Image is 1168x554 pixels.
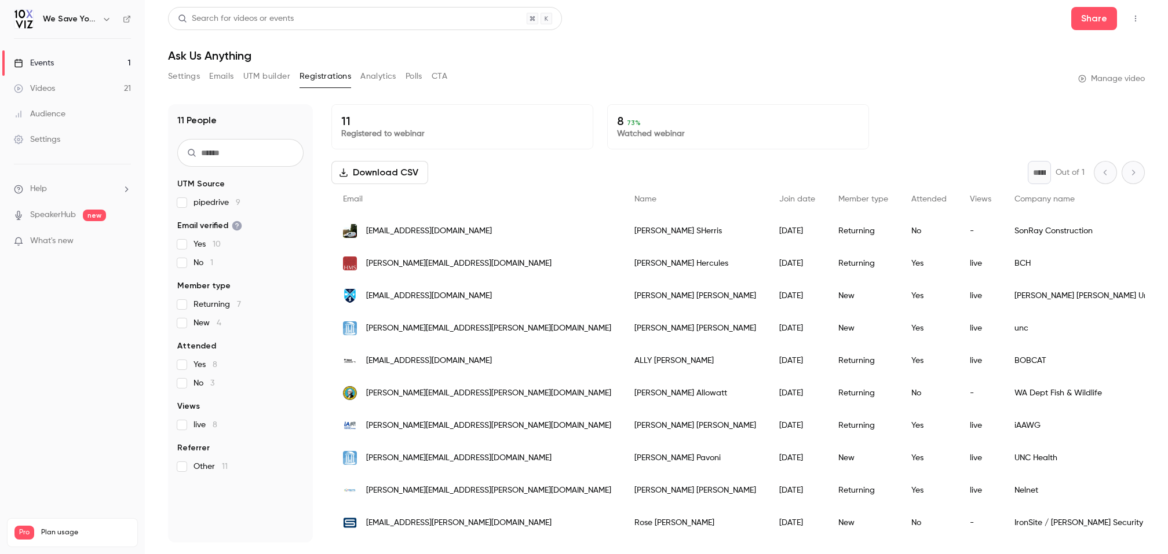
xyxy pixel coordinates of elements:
[168,67,200,86] button: Settings
[14,108,65,120] div: Audience
[768,312,827,344] div: [DATE]
[360,67,396,86] button: Analytics
[343,419,357,432] img: iaawg.com
[627,119,641,127] span: 73 %
[900,442,958,474] div: Yes
[1014,195,1075,203] span: Company name
[300,67,351,86] button: Registrations
[768,474,827,507] div: [DATE]
[343,354,357,368] img: bobcatoftherockies.com
[343,321,357,335] img: unchealth.unc.edu
[194,317,221,329] span: New
[838,195,888,203] span: Member type
[779,195,815,203] span: Join date
[343,195,363,203] span: Email
[366,225,492,237] span: [EMAIL_ADDRESS][DOMAIN_NAME]
[958,377,1003,409] div: -
[623,474,768,507] div: [PERSON_NAME] [PERSON_NAME]
[827,215,900,247] div: Returning
[827,280,900,312] div: New
[617,128,859,140] p: Watched webinar
[768,442,827,474] div: [DATE]
[366,290,492,302] span: [EMAIL_ADDRESS][DOMAIN_NAME]
[366,322,611,335] span: [PERSON_NAME][EMAIL_ADDRESS][PERSON_NAME][DOMAIN_NAME]
[958,507,1003,539] div: -
[14,526,34,540] span: Pro
[177,280,231,292] span: Member type
[900,247,958,280] div: Yes
[623,344,768,377] div: ALLY [PERSON_NAME]
[14,134,60,145] div: Settings
[343,289,357,303] img: bju.edu
[194,257,213,269] span: No
[83,210,106,221] span: new
[1056,167,1085,178] p: Out of 1
[331,161,428,184] button: Download CSV
[768,377,827,409] div: [DATE]
[1078,73,1145,85] a: Manage video
[768,280,827,312] div: [DATE]
[222,463,228,471] span: 11
[623,247,768,280] div: [PERSON_NAME] Hercules
[14,83,55,94] div: Videos
[911,195,947,203] span: Attended
[958,215,1003,247] div: -
[41,528,130,537] span: Plan usage
[177,401,200,412] span: Views
[406,67,422,86] button: Polls
[194,299,241,310] span: Returning
[343,386,357,400] img: dfw.wa.gov
[343,451,357,465] img: unchealth.unc.edu
[30,183,47,195] span: Help
[634,195,656,203] span: Name
[177,340,216,352] span: Attended
[623,377,768,409] div: [PERSON_NAME] Allowatt
[900,344,958,377] div: Yes
[30,209,76,221] a: SpeakerHub
[343,483,357,497] img: factsmgt.com
[177,113,217,127] h1: 11 People
[213,421,217,429] span: 8
[958,474,1003,507] div: live
[14,57,54,69] div: Events
[827,474,900,507] div: Returning
[623,280,768,312] div: [PERSON_NAME] [PERSON_NAME]
[366,485,611,497] span: [PERSON_NAME][EMAIL_ADDRESS][PERSON_NAME][DOMAIN_NAME]
[432,67,447,86] button: CTA
[366,420,611,432] span: [PERSON_NAME][EMAIL_ADDRESS][PERSON_NAME][DOMAIN_NAME]
[194,377,214,389] span: No
[343,224,357,238] img: sonrayconstruction.com
[177,220,242,232] span: Email verified
[827,409,900,442] div: Returning
[343,256,357,270] img: childrens.harvard.edu
[623,507,768,539] div: Rose [PERSON_NAME]
[194,419,217,431] span: live
[14,10,33,28] img: We Save You Time!
[958,280,1003,312] div: live
[209,67,233,86] button: Emails
[768,344,827,377] div: [DATE]
[213,361,217,369] span: 8
[958,409,1003,442] div: live
[900,409,958,442] div: Yes
[900,474,958,507] div: Yes
[900,507,958,539] div: No
[177,442,210,454] span: Referrer
[623,312,768,344] div: [PERSON_NAME] [PERSON_NAME]
[366,258,552,270] span: [PERSON_NAME][EMAIL_ADDRESS][DOMAIN_NAME]
[768,507,827,539] div: [DATE]
[366,387,611,399] span: [PERSON_NAME][EMAIL_ADDRESS][PERSON_NAME][DOMAIN_NAME]
[900,215,958,247] div: No
[194,197,240,208] span: pipedrive
[366,517,552,529] span: [EMAIL_ADDRESS][PERSON_NAME][DOMAIN_NAME]
[827,247,900,280] div: Returning
[341,128,583,140] p: Registered to webinar
[210,379,214,387] span: 3
[210,259,213,267] span: 1
[958,442,1003,474] div: live
[970,195,991,203] span: Views
[194,359,217,370] span: Yes
[177,178,304,472] section: facet-groups
[768,409,827,442] div: [DATE]
[236,199,240,207] span: 9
